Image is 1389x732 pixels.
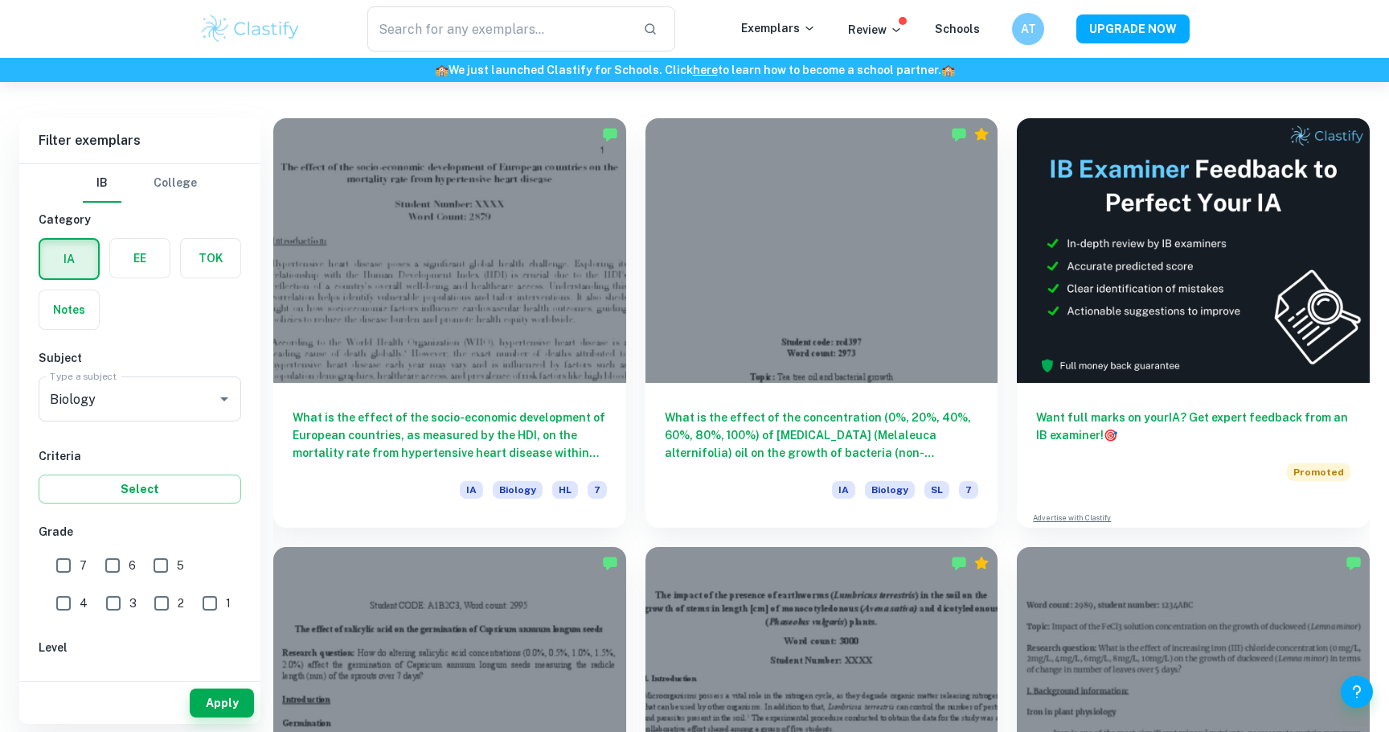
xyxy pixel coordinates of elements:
span: Promoted [1287,463,1350,481]
span: 🏫 [941,64,955,76]
span: 🏫 [435,64,449,76]
button: UPGRADE NOW [1076,14,1190,43]
img: Marked [951,555,967,571]
h6: Criteria [39,447,241,465]
h6: Want full marks on your IA ? Get expert feedback from an IB examiner! [1036,409,1350,444]
h6: Filter exemplars [19,118,260,163]
button: TOK [181,239,240,278]
button: College [154,164,197,203]
h6: Level [39,639,241,656]
a: Advertise with Clastify [1033,512,1111,524]
span: SL [139,674,153,692]
button: Notes [39,290,99,329]
div: Premium [973,555,990,571]
button: Apply [190,689,254,718]
button: AT [1012,13,1044,45]
a: here [693,64,718,76]
span: 6 [129,557,136,574]
div: Filter type choice [83,164,197,203]
button: Open [213,388,236,410]
img: Marked [1346,555,1362,571]
button: Help and Feedback [1341,676,1373,708]
h6: AT [1019,20,1038,38]
span: HL [81,674,96,692]
span: IA [460,481,483,499]
h6: What is the effect of the socio-economic development of European countries, as measured by the HD... [293,409,607,462]
p: Review [848,21,903,39]
span: 7 [588,481,607,499]
span: HL [552,481,578,499]
img: Marked [602,555,618,571]
span: 4 [80,594,88,612]
span: 7 [80,557,87,574]
input: Search for any exemplars... [367,6,630,51]
h6: Subject [39,349,241,367]
img: Clastify logo [199,13,301,45]
span: 7 [959,481,978,499]
span: Biology [493,481,543,499]
button: EE [110,239,170,278]
a: What is the effect of the socio-economic development of European countries, as measured by the HD... [273,118,626,528]
h6: Category [39,211,241,228]
span: IA [832,481,855,499]
h6: What is the effect of the concentration (0%, 20%, 40%, 60%, 80%, 100%) of [MEDICAL_DATA] (Melaleu... [665,409,979,462]
img: Marked [951,126,967,142]
button: IA [40,240,98,278]
a: Schools [935,23,980,35]
span: 3 [129,594,137,612]
div: Premium [973,126,990,142]
button: IB [83,164,121,203]
img: Thumbnail [1017,118,1370,383]
span: SL [924,481,949,499]
img: Marked [602,126,618,142]
span: 1 [226,594,231,612]
h6: We just launched Clastify for Schools. Click to learn how to become a school partner. [3,61,1386,79]
label: Type a subject [50,369,117,383]
a: Want full marks on yourIA? Get expert feedback from an IB examiner!PromotedAdvertise with Clastify [1017,118,1370,528]
span: Biology [865,481,915,499]
span: 2 [178,594,184,612]
span: 🎯 [1104,429,1117,442]
h6: Grade [39,523,241,541]
button: Select [39,475,241,504]
a: What is the effect of the concentration (0%, 20%, 40%, 60%, 80%, 100%) of [MEDICAL_DATA] (Melaleu... [645,118,998,528]
p: Exemplars [741,19,816,37]
span: 5 [177,557,184,574]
